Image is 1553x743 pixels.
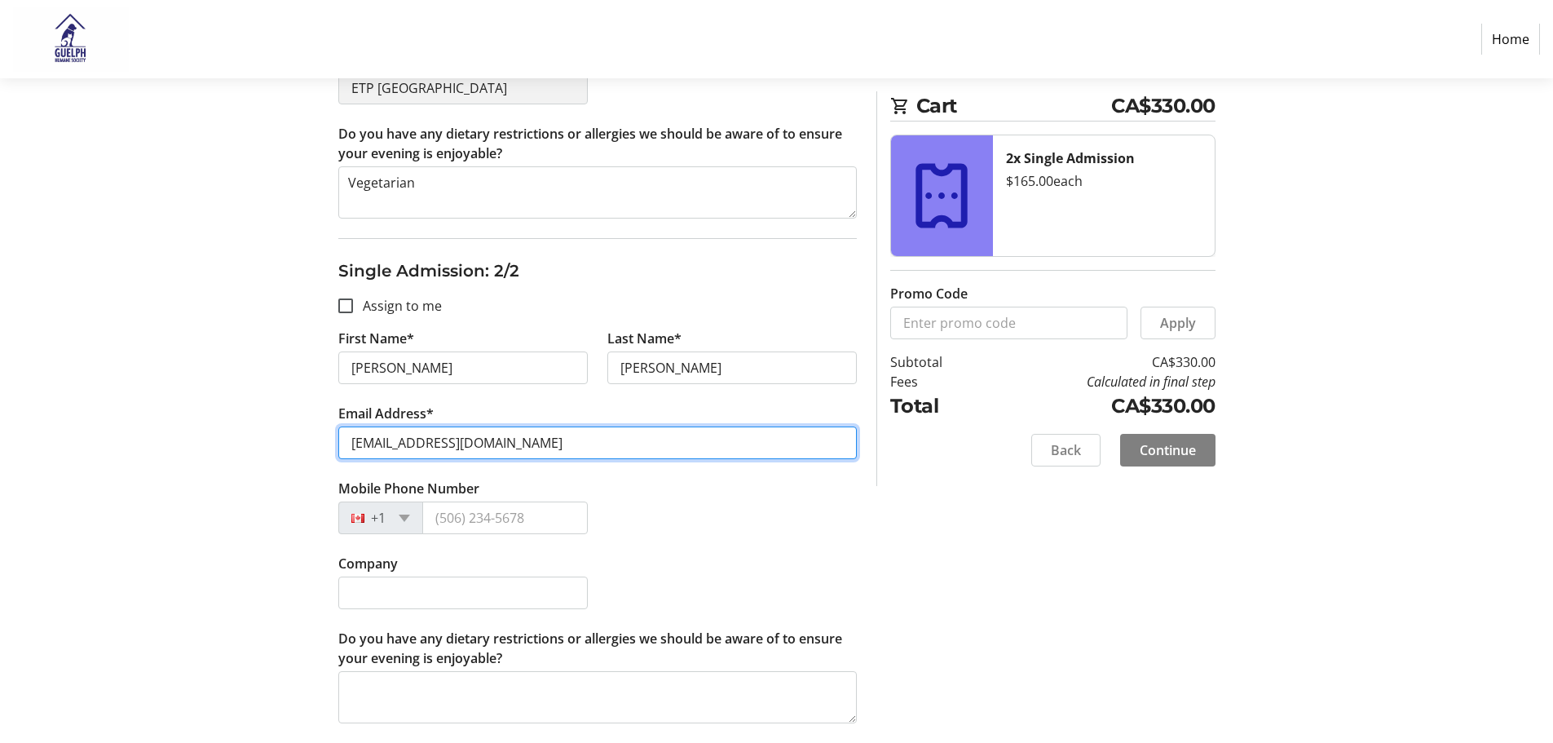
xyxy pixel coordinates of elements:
td: CA$330.00 [984,352,1215,372]
a: Home [1481,24,1540,55]
label: Last Name* [607,329,682,348]
button: Continue [1120,434,1215,467]
span: Continue [1140,440,1196,460]
span: Cart [916,91,1112,121]
td: CA$330.00 [984,391,1215,421]
label: Do you have any dietary restrictions or allergies we should be aware of to ensure your evening is... [338,629,857,668]
td: Subtotal [890,352,984,372]
label: Company [338,554,398,573]
h3: Single Admission: 2/2 [338,259,857,283]
label: Email Address* [338,404,434,423]
img: Guelph Humane Society 's Logo [13,7,129,72]
span: CA$330.00 [1111,91,1215,121]
button: Apply [1140,307,1215,339]
label: Do you have any dietary restrictions or allergies we should be aware of to ensure your evening is... [338,124,857,163]
input: Enter promo code [890,307,1127,339]
label: Promo Code [890,284,968,303]
button: Back [1031,434,1101,467]
label: Mobile Phone Number [338,479,479,498]
span: Back [1051,440,1081,460]
label: First Name* [338,329,414,348]
input: (506) 234-5678 [422,502,588,534]
td: Total [890,391,984,421]
td: Fees [890,372,984,391]
td: Calculated in final step [984,372,1215,391]
label: Assign to me [353,296,442,316]
strong: 2x Single Admission [1006,149,1135,167]
span: Apply [1160,313,1196,333]
div: $165.00 each [1006,171,1202,191]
